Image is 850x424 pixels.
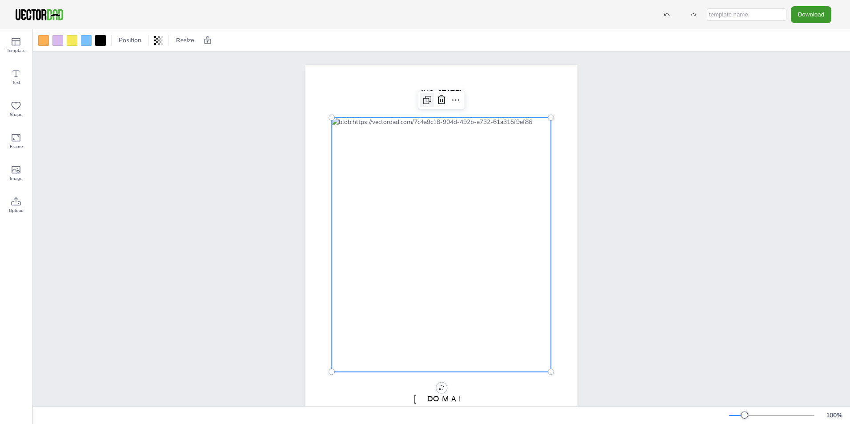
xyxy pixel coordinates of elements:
[12,79,20,86] span: Text
[7,47,25,54] span: Template
[172,33,198,48] button: Resize
[10,143,23,150] span: Frame
[823,411,845,420] div: 100 %
[10,111,22,118] span: Shape
[10,175,22,182] span: Image
[14,8,64,21] img: VectorDad-1.png
[9,207,24,214] span: Upload
[421,88,461,100] span: [US_STATE]
[707,8,786,21] input: template name
[791,6,831,23] button: Download
[117,36,143,44] span: Position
